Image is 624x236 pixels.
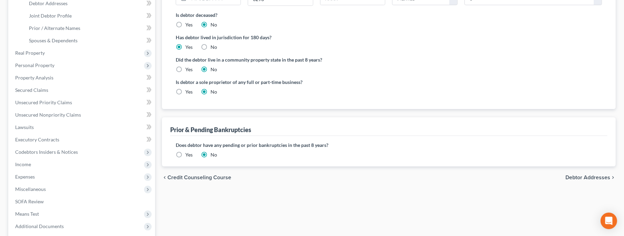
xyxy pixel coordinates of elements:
span: Executory Contracts [15,137,59,142]
div: Prior & Pending Bankruptcies [170,126,251,134]
label: Did the debtor live in a community property state in the past 8 years? [176,56,602,63]
a: SOFA Review [10,195,155,208]
span: Secured Claims [15,87,48,93]
span: Credit Counseling Course [167,175,231,180]
div: Open Intercom Messenger [601,213,617,229]
a: Secured Claims [10,84,155,96]
label: No [211,88,217,95]
a: Joint Debtor Profile [23,10,155,22]
span: Spouses & Dependents [29,37,78,43]
span: Lawsuits [15,124,34,130]
a: Lawsuits [10,121,155,133]
button: Debtor Addresses chevron_right [565,175,616,180]
i: chevron_right [610,175,616,180]
i: chevron_left [162,175,167,180]
span: Unsecured Priority Claims [15,99,72,105]
button: chevron_left Credit Counseling Course [162,175,231,180]
label: Yes [185,151,193,158]
span: Prior / Alternate Names [29,25,80,31]
label: No [211,66,217,73]
label: Yes [185,88,193,95]
span: Unsecured Nonpriority Claims [15,112,81,118]
span: Means Test [15,211,39,217]
span: Expenses [15,174,35,180]
span: Joint Debtor Profile [29,13,72,19]
label: Does debtor have any pending or prior bankruptcies in the past 8 years? [176,141,602,149]
span: Debtor Addresses [29,0,68,6]
a: Spouses & Dependents [23,34,155,47]
label: Is debtor a sole proprietor of any full or part-time business? [176,78,386,86]
a: Unsecured Priority Claims [10,96,155,109]
span: Real Property [15,50,45,56]
a: Property Analysis [10,72,155,84]
label: Has debtor lived in jurisdiction for 180 days? [176,34,602,41]
span: Property Analysis [15,75,53,81]
a: Prior / Alternate Names [23,22,155,34]
span: Codebtors Insiders & Notices [15,149,78,155]
a: Unsecured Nonpriority Claims [10,109,155,121]
label: No [211,151,217,158]
label: Yes [185,44,193,51]
a: Executory Contracts [10,133,155,146]
span: Income [15,161,31,167]
span: Debtor Addresses [565,175,610,180]
label: Is debtor deceased? [176,11,602,19]
span: SOFA Review [15,199,44,204]
span: Personal Property [15,62,54,68]
label: No [211,44,217,51]
label: Yes [185,21,193,28]
span: Miscellaneous [15,186,46,192]
label: No [211,21,217,28]
label: Yes [185,66,193,73]
span: Additional Documents [15,223,64,229]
